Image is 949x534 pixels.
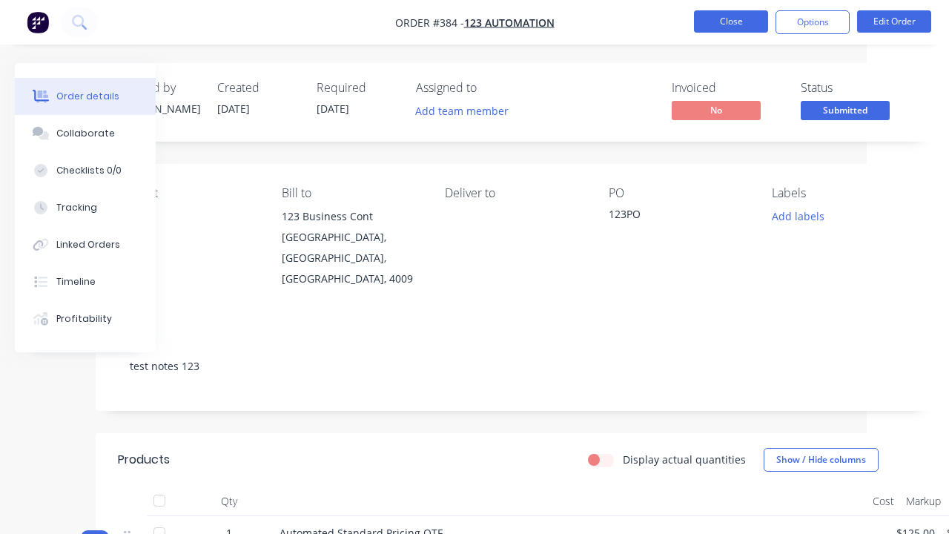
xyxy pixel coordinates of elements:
[217,102,250,116] span: [DATE]
[416,101,517,121] button: Add team member
[801,81,912,95] div: Status
[27,11,49,33] img: Factory
[56,312,112,326] div: Profitability
[118,101,199,116] div: [PERSON_NAME]
[15,263,156,300] button: Timeline
[395,16,464,30] span: Order #384 -
[282,227,422,289] div: [GEOGRAPHIC_DATA], [GEOGRAPHIC_DATA], [GEOGRAPHIC_DATA], 4009
[118,323,912,337] div: Notes
[15,152,156,189] button: Checklists 0/0
[623,452,746,467] label: Display actual quantities
[776,10,850,34] button: Options
[15,226,156,263] button: Linked Orders
[408,101,517,121] button: Add team member
[56,127,115,140] div: Collaborate
[445,186,585,200] div: Deliver to
[56,238,120,251] div: Linked Orders
[56,275,96,289] div: Timeline
[317,102,349,116] span: [DATE]
[416,81,564,95] div: Assigned to
[56,90,119,103] div: Order details
[282,206,422,227] div: 123 Business Cont
[867,487,900,516] div: Cost
[772,186,912,200] div: Labels
[15,189,156,226] button: Tracking
[900,487,947,516] div: Markup
[464,16,555,30] a: 123 Automation
[764,448,879,472] button: Show / Hide columns
[15,300,156,337] button: Profitability
[282,186,422,200] div: Bill to
[801,101,890,123] button: Submitted
[118,451,170,469] div: Products
[672,101,761,119] span: No
[15,78,156,115] button: Order details
[217,81,299,95] div: Created
[672,81,783,95] div: Invoiced
[764,206,832,226] button: Add labels
[609,186,749,200] div: PO
[694,10,768,33] button: Close
[801,101,890,119] span: Submitted
[857,10,931,33] button: Edit Order
[118,186,258,200] div: Contact
[317,81,398,95] div: Required
[118,343,912,389] div: test notes 123
[56,164,122,177] div: Checklists 0/0
[282,206,422,289] div: 123 Business Cont[GEOGRAPHIC_DATA], [GEOGRAPHIC_DATA], [GEOGRAPHIC_DATA], 4009
[15,115,156,152] button: Collaborate
[609,206,749,227] div: 123PO
[185,487,274,516] div: Qty
[56,201,97,214] div: Tracking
